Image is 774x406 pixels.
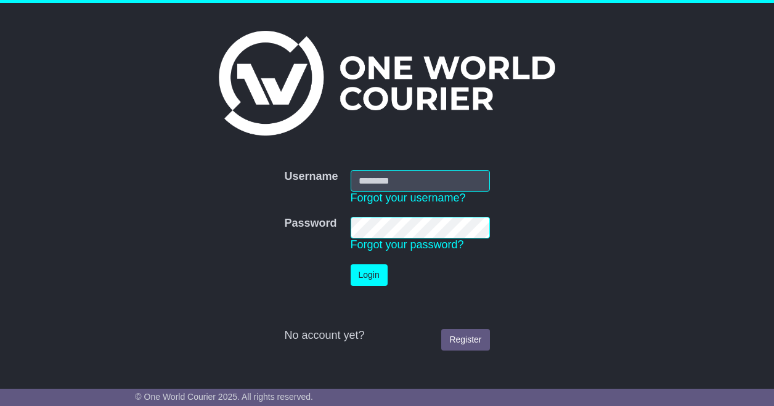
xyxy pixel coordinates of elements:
[351,264,388,286] button: Login
[441,329,489,351] a: Register
[351,192,466,204] a: Forgot your username?
[284,170,338,184] label: Username
[351,238,464,251] a: Forgot your password?
[284,217,336,230] label: Password
[219,31,555,136] img: One World
[284,329,489,343] div: No account yet?
[135,392,313,402] span: © One World Courier 2025. All rights reserved.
